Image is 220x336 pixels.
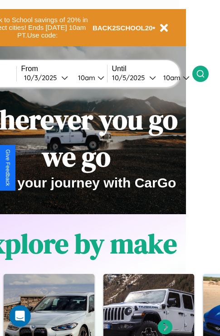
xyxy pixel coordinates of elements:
div: 10 / 5 / 2025 [112,73,149,82]
div: 10am [159,73,183,82]
button: 10am [156,73,192,82]
button: 10/3/2025 [21,73,71,82]
button: 10am [71,73,107,82]
label: Until [112,65,192,73]
iframe: Intercom live chat [9,305,31,327]
b: BACK2SCHOOL20 [93,24,153,32]
div: Give Feedback [5,149,11,186]
div: 10am [73,73,98,82]
div: 10 / 3 / 2025 [24,73,61,82]
label: From [21,65,107,73]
